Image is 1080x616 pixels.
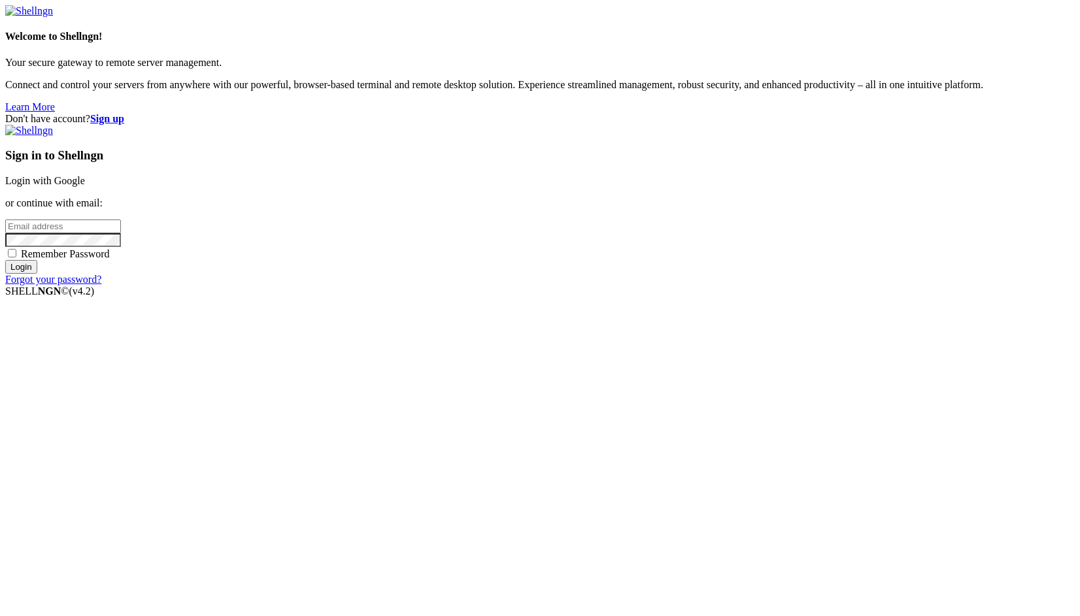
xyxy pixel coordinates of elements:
[5,79,1075,91] p: Connect and control your servers from anywhere with our powerful, browser-based terminal and remo...
[5,57,1075,69] p: Your secure gateway to remote server management.
[5,219,121,233] input: Email address
[5,101,55,112] a: Learn More
[5,148,1075,163] h3: Sign in to Shellngn
[69,285,95,297] span: 4.2.0
[90,113,124,124] a: Sign up
[8,249,16,257] input: Remember Password
[5,31,1075,42] h4: Welcome to Shellngn!
[38,285,61,297] b: NGN
[5,260,37,274] input: Login
[5,5,53,17] img: Shellngn
[5,274,101,285] a: Forgot your password?
[5,197,1075,209] p: or continue with email:
[21,248,110,259] span: Remember Password
[5,125,53,137] img: Shellngn
[5,285,94,297] span: SHELL ©
[5,175,85,186] a: Login with Google
[5,113,1075,125] div: Don't have account?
